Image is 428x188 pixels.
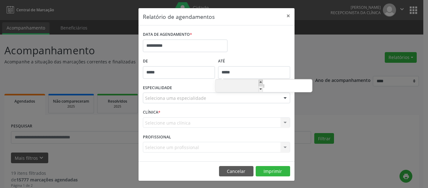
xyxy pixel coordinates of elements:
[282,8,295,24] button: Close
[216,80,263,93] input: Hour
[145,95,206,101] span: Seleciona uma especialidade
[219,166,253,177] button: Cancelar
[143,56,215,66] label: De
[256,166,290,177] button: Imprimir
[218,56,290,66] label: ATÉ
[263,79,265,92] span: :
[265,80,312,93] input: Minute
[143,30,192,40] label: DATA DE AGENDAMENTO
[143,83,172,93] label: ESPECIALIDADE
[143,132,171,142] label: PROFISSIONAL
[143,13,215,21] h5: Relatório de agendamentos
[143,108,160,117] label: CLÍNICA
